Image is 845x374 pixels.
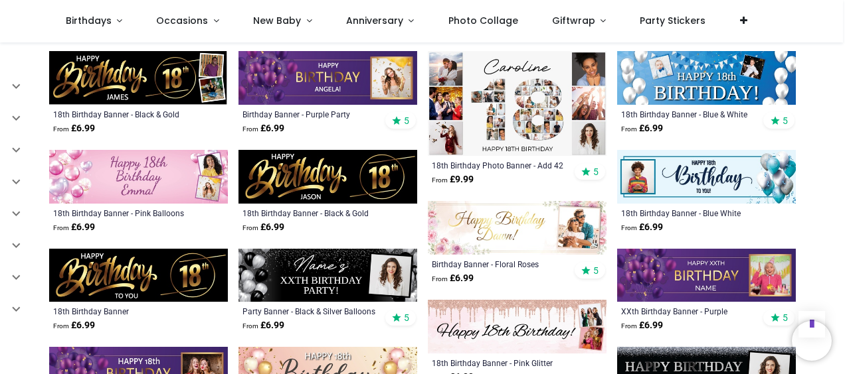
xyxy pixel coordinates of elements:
[66,14,112,27] span: Birthdays
[242,224,258,231] span: From
[53,109,189,119] a: 18th Birthday Banner - Black & Gold
[783,312,788,324] span: 5
[640,14,705,27] span: Party Stickers
[593,166,599,178] span: 5
[242,306,379,316] a: Party Banner - Black & Silver Balloons
[621,221,663,234] strong: £ 6.99
[242,122,284,135] strong: £ 6.99
[53,322,69,330] span: From
[593,265,599,277] span: 5
[53,122,95,135] strong: £ 6.99
[621,322,637,330] span: From
[617,249,796,302] img: Personalised Happy XXth Birthday Banner - Purple Balloons - Add Name & 1 Photo
[404,312,409,324] span: 5
[621,208,757,218] a: 18th Birthday Banner - Blue White Balloons
[617,51,796,105] img: Personalised Happy 18th Birthday Banner - Blue & White - 2 Photo Upload
[428,201,607,255] img: Personalised Birthday Banner - Floral Roses - Custom Name
[49,51,228,105] img: Personalised Happy 18th Birthday Banner - Black & Gold - 2 Photo Upload
[432,176,448,184] span: From
[432,259,568,269] a: Birthday Banner - Floral Roses
[621,125,637,133] span: From
[53,319,95,332] strong: £ 6.99
[552,14,595,27] span: Giftwrap
[242,319,284,332] strong: £ 6.99
[792,321,832,361] iframe: Brevo live chat
[49,249,228,302] img: Happy 18th Birthday Banner - Black & Gold
[238,249,417,302] img: Personalised Party Banner - Black & Silver Balloons - Custom Text & 1 Photo Upload
[53,208,189,218] a: 18th Birthday Banner - Pink Balloons
[404,115,409,127] span: 5
[432,272,474,285] strong: £ 6.99
[242,208,379,218] a: 18th Birthday Banner - Black & Gold
[242,109,379,119] a: Birthday Banner - Purple Party Balloons
[428,51,607,156] img: Personalised 18th Birthday Photo Banner - Add 42 Photos - Custom Text
[238,51,417,105] img: Personalised Happy Birthday Banner - Purple Party Balloons - Custom Name & 1 Photo Upload
[346,14,403,27] span: Anniversary
[53,221,95,234] strong: £ 6.99
[238,150,417,204] img: Personalised Happy 18th Birthday Banner - Black & Gold - Custom Name
[621,122,663,135] strong: £ 6.99
[242,221,284,234] strong: £ 6.99
[53,306,189,316] a: 18th Birthday Banner
[621,306,757,316] a: XXth Birthday Banner - Purple Balloons
[621,224,637,231] span: From
[53,224,69,231] span: From
[448,14,518,27] span: Photo Collage
[53,125,69,133] span: From
[242,125,258,133] span: From
[617,150,796,204] img: Personalised Happy 18th Birthday Banner - Blue White Balloons - 1 Photo Upload
[49,150,228,204] img: Happy 18th Birthday Banner - Pink Balloons - 2 Photo Upload
[432,357,568,368] a: 18th Birthday Banner - Pink Glitter
[253,14,301,27] span: New Baby
[428,300,607,353] img: Personalised Happy 18th Birthday Banner - Pink Glitter - 2 Photo Upload
[432,173,474,186] strong: £ 9.99
[783,115,788,127] span: 5
[432,160,568,170] a: 18th Birthday Photo Banner - Add 42 Photos
[621,319,663,332] strong: £ 6.99
[242,322,258,330] span: From
[156,14,208,27] span: Occasions
[621,109,757,119] a: 18th Birthday Banner - Blue & White
[432,275,448,282] span: From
